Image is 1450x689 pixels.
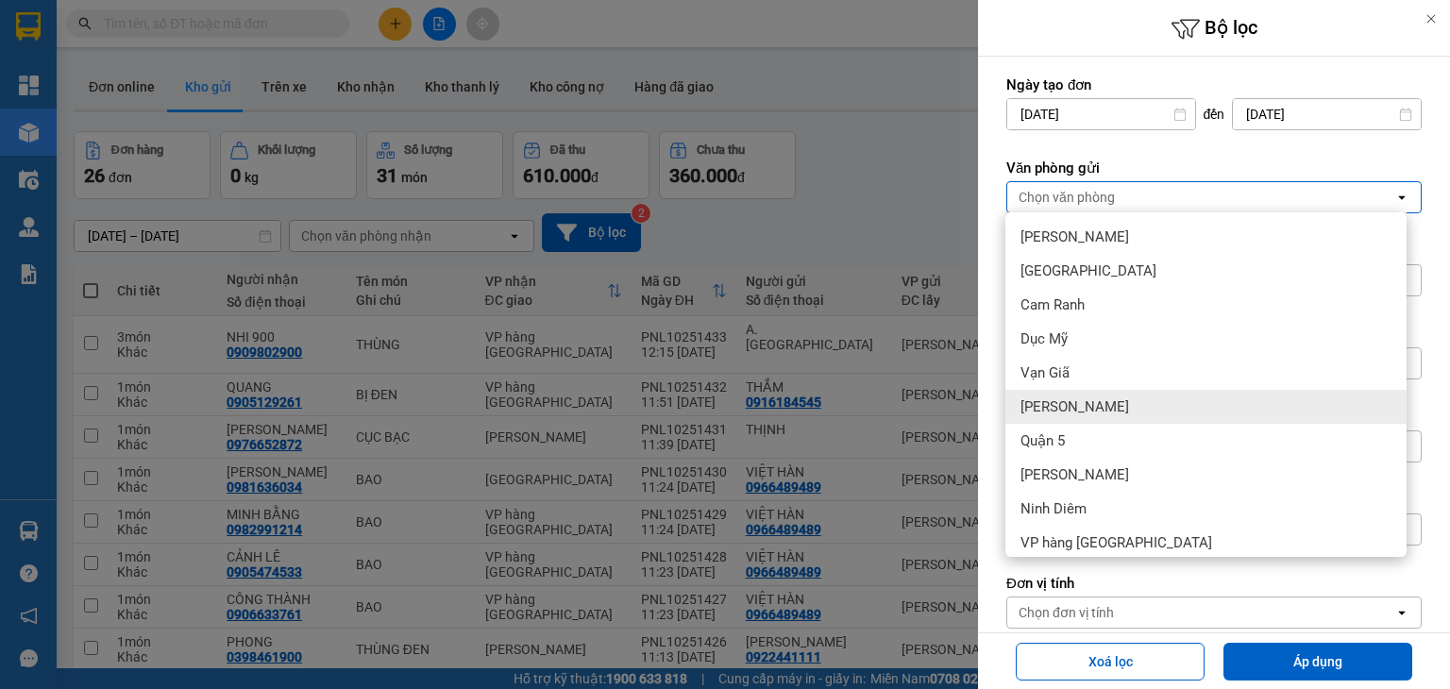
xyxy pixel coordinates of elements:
[1020,465,1129,484] span: [PERSON_NAME]
[1204,105,1225,124] span: đến
[1005,212,1407,557] ul: Menu
[1020,533,1212,552] span: VP hàng [GEOGRAPHIC_DATA]
[1016,643,1205,681] button: Xoá lọc
[978,14,1450,43] h6: Bộ lọc
[1020,227,1129,246] span: [PERSON_NAME]
[1006,574,1422,593] label: Đơn vị tính
[1020,499,1087,518] span: Ninh Diêm
[1020,329,1068,348] span: Dục Mỹ
[1020,397,1129,416] span: [PERSON_NAME]
[1007,99,1195,129] input: Select a date.
[1020,363,1070,382] span: Vạn Giã
[1020,261,1156,280] span: [GEOGRAPHIC_DATA]
[1020,295,1085,314] span: Cam Ranh
[1233,99,1421,129] input: Select a date.
[1006,159,1422,177] label: Văn phòng gửi
[1020,431,1065,450] span: Quận 5
[1394,190,1409,205] svg: open
[1019,188,1115,207] div: Chọn văn phòng
[1019,603,1114,622] div: Chọn đơn vị tính
[1223,643,1412,681] button: Áp dụng
[1394,605,1409,620] svg: open
[1006,76,1422,94] label: Ngày tạo đơn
